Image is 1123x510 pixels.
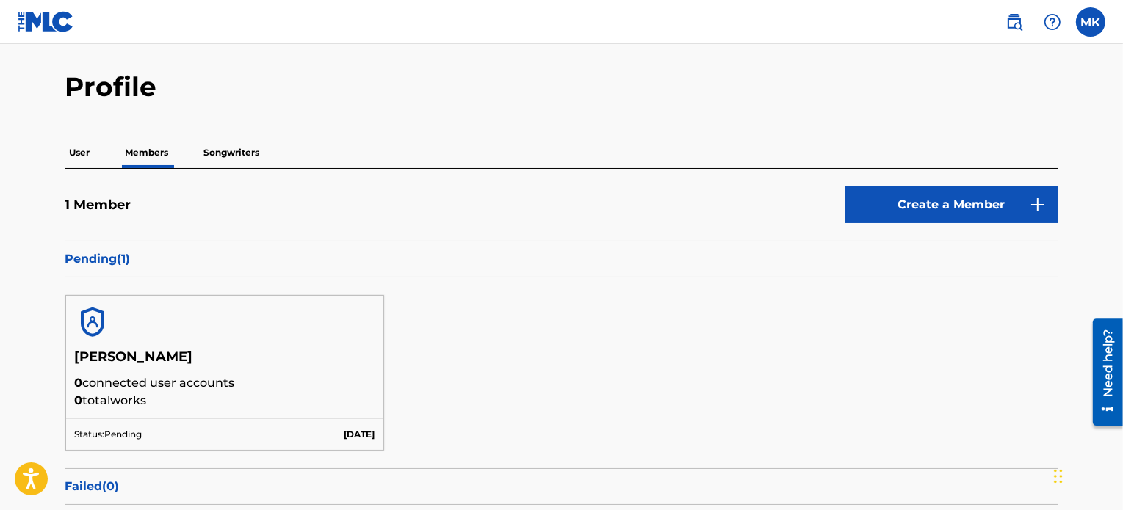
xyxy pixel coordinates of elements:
p: connected user accounts [75,374,375,392]
p: Pending ( 1 ) [65,250,1058,268]
iframe: Chat Widget [1050,440,1123,510]
iframe: Resource Center [1082,313,1123,431]
span: 0 [75,376,83,390]
span: 0 [75,393,83,407]
img: account [75,305,110,340]
h2: Profile [65,70,1058,103]
p: total works [75,392,375,409]
img: help [1044,13,1061,31]
p: Failed ( 0 ) [65,478,1058,495]
h5: 1 Member [65,197,131,214]
img: MLC Logo [18,11,74,32]
img: 9d2ae6d4665cec9f34b9.svg [1029,196,1047,214]
p: [DATE] [344,428,375,441]
p: Status: Pending [75,428,142,441]
div: User Menu [1076,7,1105,37]
p: Songwriters [200,137,264,168]
a: Public Search [1000,7,1029,37]
img: search [1005,13,1023,31]
a: Create a Member [845,186,1058,223]
div: Help [1038,7,1067,37]
p: User [65,137,95,168]
h5: [PERSON_NAME] [75,349,375,374]
p: Members [121,137,173,168]
div: Drag [1054,454,1063,498]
